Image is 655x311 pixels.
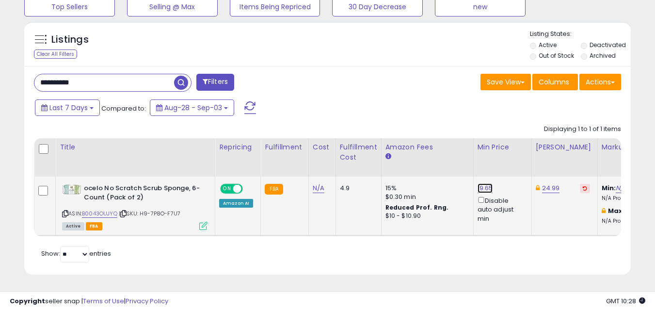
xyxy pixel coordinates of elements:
[480,74,531,90] button: Save View
[539,41,557,49] label: Active
[616,183,627,193] a: N/A
[221,185,233,193] span: ON
[606,296,645,306] span: 2025-09-11 10:28 GMT
[539,51,574,60] label: Out of Stock
[241,185,257,193] span: OFF
[313,183,324,193] a: N/A
[62,184,208,229] div: ASIN:
[119,210,180,217] span: | SKU: H9-7P8O-F7U7
[219,142,256,152] div: Repricing
[385,184,466,193] div: 15%
[82,210,117,218] a: B0043OUJYQ
[340,142,377,163] div: Fulfillment Cost
[10,297,168,306] div: seller snap | |
[10,296,45,306] strong: Copyright
[51,33,89,47] h5: Listings
[478,183,493,193] a: 19.65
[539,77,569,87] span: Columns
[49,103,88,113] span: Last 7 Days
[385,212,466,220] div: $10 - $10.90
[385,203,449,212] b: Reduced Prof. Rng.
[579,74,621,90] button: Actions
[83,296,124,306] a: Terms of Use
[86,222,102,230] span: FBA
[478,142,527,152] div: Min Price
[219,199,253,208] div: Amazon AI
[41,249,111,258] span: Show: entries
[313,142,332,152] div: Cost
[60,142,211,152] div: Title
[340,184,374,193] div: 4.9
[530,30,631,39] p: Listing States:
[590,51,616,60] label: Archived
[542,183,560,193] a: 24.99
[536,142,593,152] div: [PERSON_NAME]
[265,184,283,195] small: FBA
[35,99,100,116] button: Last 7 Days
[62,222,84,230] span: All listings currently available for purchase on Amazon
[532,74,578,90] button: Columns
[196,74,234,91] button: Filters
[62,184,81,195] img: 41JvBwK1skL._SL40_.jpg
[126,296,168,306] a: Privacy Policy
[265,142,304,152] div: Fulfillment
[602,183,616,193] b: Min:
[385,142,469,152] div: Amazon Fees
[608,206,625,215] b: Max:
[478,195,524,223] div: Disable auto adjust min
[34,49,77,59] div: Clear All Filters
[590,41,626,49] label: Deactivated
[385,152,391,161] small: Amazon Fees.
[164,103,222,113] span: Aug-28 - Sep-03
[385,193,466,201] div: $0.30 min
[84,184,202,204] b: ocelo No Scratch Scrub Sponge, 6-Count (Pack of 2)
[544,125,621,134] div: Displaying 1 to 1 of 1 items
[101,104,146,113] span: Compared to:
[150,99,234,116] button: Aug-28 - Sep-03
